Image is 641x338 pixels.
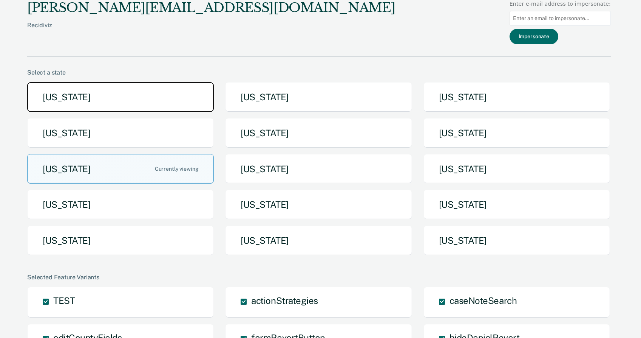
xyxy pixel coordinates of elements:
span: TEST [53,295,75,306]
button: [US_STATE] [225,226,412,255]
button: [US_STATE] [225,118,412,148]
span: caseNoteSearch [449,295,517,306]
div: Selected Feature Variants [27,274,611,281]
button: [US_STATE] [225,190,412,220]
button: [US_STATE] [423,82,610,112]
button: [US_STATE] [27,82,214,112]
input: Enter an email to impersonate... [510,11,611,26]
button: [US_STATE] [423,118,610,148]
button: [US_STATE] [27,118,214,148]
button: [US_STATE] [423,154,610,184]
button: [US_STATE] [27,226,214,255]
span: actionStrategies [251,295,318,306]
button: [US_STATE] [27,154,214,184]
div: Recidiviz [27,22,395,41]
div: Select a state [27,69,611,76]
button: [US_STATE] [225,82,412,112]
button: [US_STATE] [423,226,610,255]
button: [US_STATE] [225,154,412,184]
button: [US_STATE] [423,190,610,220]
button: Impersonate [510,29,558,44]
button: [US_STATE] [27,190,214,220]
